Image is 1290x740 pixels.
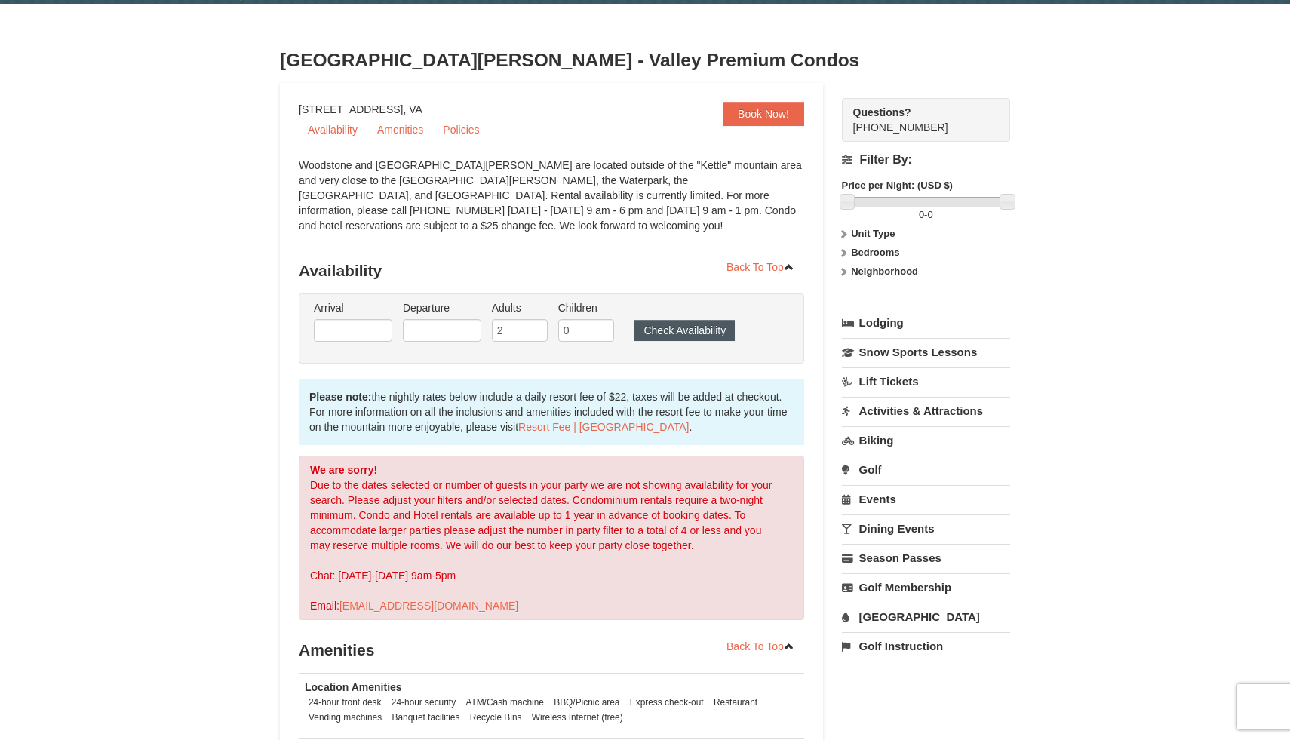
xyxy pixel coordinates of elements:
[314,300,392,315] label: Arrival
[853,105,983,134] span: [PHONE_NUMBER]
[842,485,1010,513] a: Events
[842,309,1010,336] a: Lodging
[299,256,804,286] h3: Availability
[842,514,1010,542] a: Dining Events
[368,118,432,141] a: Amenities
[550,695,623,710] li: BBQ/Picnic area
[558,300,614,315] label: Children
[299,379,804,445] div: the nightly rates below include a daily resort fee of $22, taxes will be added at checkout. For m...
[528,710,627,725] li: Wireless Internet (free)
[723,102,804,126] a: Book Now!
[299,456,804,620] div: Due to the dates selected or number of guests in your party we are not showing availability for y...
[717,256,804,278] a: Back To Top
[280,45,1010,75] h3: [GEOGRAPHIC_DATA][PERSON_NAME] - Valley Premium Condos
[842,456,1010,484] a: Golf
[919,209,924,220] span: 0
[305,681,402,693] strong: Location Amenities
[842,180,953,191] strong: Price per Night: (USD $)
[851,247,899,258] strong: Bedrooms
[299,118,367,141] a: Availability
[518,421,689,433] a: Resort Fee | [GEOGRAPHIC_DATA]
[842,153,1010,167] h4: Filter By:
[842,426,1010,454] a: Biking
[492,300,548,315] label: Adults
[842,207,1010,223] label: -
[710,695,761,710] li: Restaurant
[717,635,804,658] a: Back To Top
[842,632,1010,660] a: Golf Instruction
[853,106,911,118] strong: Questions?
[299,635,804,665] h3: Amenities
[842,544,1010,572] a: Season Passes
[309,391,371,403] strong: Please note:
[927,209,932,220] span: 0
[389,710,464,725] li: Banquet facilities
[305,695,385,710] li: 24-hour front desk
[305,710,385,725] li: Vending machines
[634,320,735,341] button: Check Availability
[842,573,1010,601] a: Golf Membership
[339,600,518,612] a: [EMAIL_ADDRESS][DOMAIN_NAME]
[462,695,548,710] li: ATM/Cash machine
[466,710,526,725] li: Recycle Bins
[842,397,1010,425] a: Activities & Attractions
[310,464,377,476] strong: We are sorry!
[299,158,804,248] div: Woodstone and [GEOGRAPHIC_DATA][PERSON_NAME] are located outside of the "Kettle" mountain area an...
[842,338,1010,366] a: Snow Sports Lessons
[851,228,895,239] strong: Unit Type
[851,266,918,277] strong: Neighborhood
[434,118,488,141] a: Policies
[403,300,481,315] label: Departure
[626,695,708,710] li: Express check-out
[388,695,459,710] li: 24-hour security
[842,603,1010,631] a: [GEOGRAPHIC_DATA]
[842,367,1010,395] a: Lift Tickets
